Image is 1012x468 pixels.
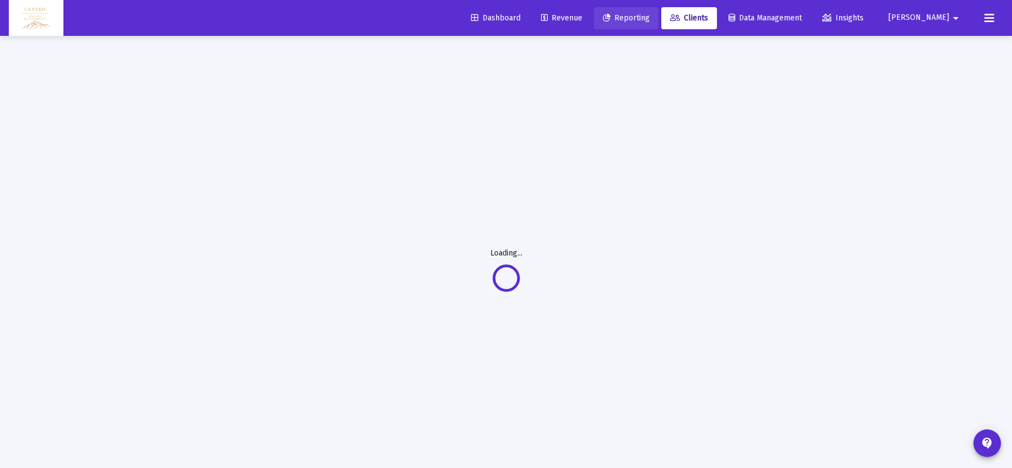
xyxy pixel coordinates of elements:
[541,13,582,23] span: Revenue
[875,7,976,29] button: [PERSON_NAME]
[670,13,708,23] span: Clients
[603,13,650,23] span: Reporting
[729,13,802,23] span: Data Management
[949,7,962,29] mat-icon: arrow_drop_down
[661,7,717,29] a: Clients
[720,7,811,29] a: Data Management
[813,7,872,29] a: Insights
[462,7,529,29] a: Dashboard
[471,13,521,23] span: Dashboard
[888,13,949,23] span: [PERSON_NAME]
[17,7,55,29] img: Dashboard
[532,7,591,29] a: Revenue
[981,437,994,450] mat-icon: contact_support
[822,13,864,23] span: Insights
[594,7,658,29] a: Reporting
